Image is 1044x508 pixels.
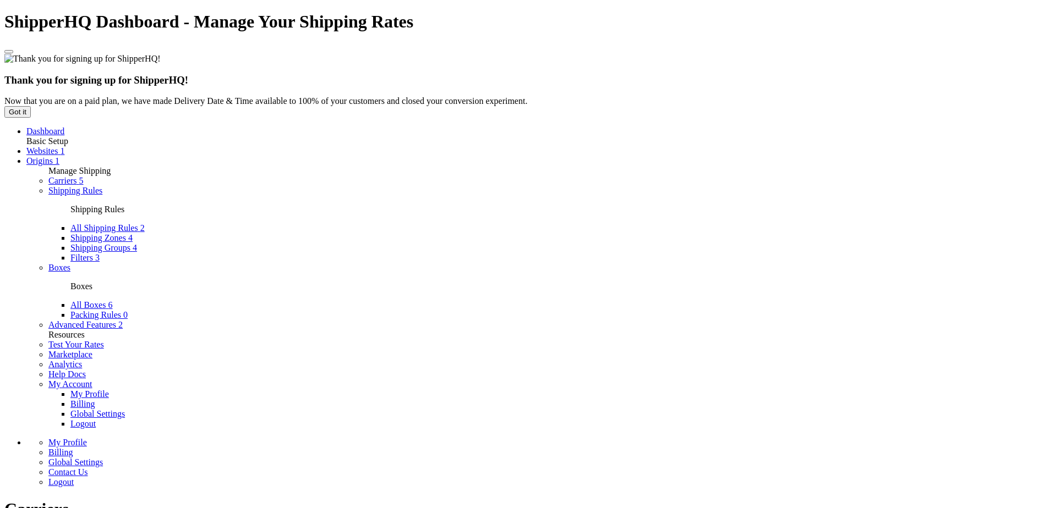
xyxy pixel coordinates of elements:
a: Shipping Rules [48,186,102,195]
span: Carriers [48,176,77,185]
a: Shipping Groups 4 [70,243,137,252]
a: Dashboard [26,126,64,136]
span: 2 [118,320,123,329]
a: Analytics [48,360,82,369]
a: Contact Us [48,467,88,477]
a: Help Docs [48,369,86,379]
a: My Profile [70,389,109,399]
span: 4 [133,243,137,252]
span: 1 [60,146,64,156]
span: 5 [79,176,84,185]
a: Advanced Features 2 [48,320,123,329]
li: My Account [48,379,1040,429]
div: Basic Setup [26,136,1040,146]
li: Shipping Zones [70,233,1040,243]
div: Manage Shipping [48,166,1040,176]
span: 2 [140,223,145,233]
li: Analytics [48,360,1040,369]
p: Shipping Rules [70,205,1040,214]
a: Billing [70,399,95,408]
a: All Shipping Rules 2 [70,223,145,233]
li: All Boxes [70,300,1040,310]
li: Packing Rules [70,310,1040,320]
p: Boxes [70,281,1040,291]
li: Help Docs [48,369,1040,379]
a: Websites 1 [26,146,64,156]
li: Websites [26,146,1040,156]
span: Origins [26,156,53,165]
span: Advanced Features [48,320,116,329]
a: Billing [48,448,73,457]
li: All Shipping Rules [70,223,1040,233]
a: Marketplace [48,350,92,359]
span: 3 [95,253,100,262]
li: Contact Us [48,467,1040,477]
a: Test Your Rates [48,340,104,349]
span: Packing Rules [70,310,121,319]
li: Advanced Features [48,320,1040,330]
h1: ShipperHQ Dashboard - Manage Your Shipping Rates [4,12,1040,32]
li: Test Your Rates [48,340,1040,350]
a: Filters 3 [70,253,100,262]
img: Thank you for signing up for ShipperHQ! [4,54,161,64]
li: My Profile [48,438,1040,448]
span: All Shipping Rules [70,223,138,233]
a: Global Settings [48,457,103,467]
li: Logout [48,477,1040,487]
li: Boxes [48,263,1040,320]
span: All Boxes [70,300,106,310]
a: Shipping Zones 4 [70,233,133,242]
li: Global Settings [48,457,1040,467]
span: 6 [108,300,112,310]
li: Billing [48,448,1040,457]
li: Marketplace [48,350,1040,360]
a: Logout [70,419,96,428]
li: Shipping Groups [70,243,1040,253]
span: 4 [128,233,133,242]
span: Shipping Zones [70,233,126,242]
li: Origins [26,156,1040,166]
button: Got it [4,106,31,118]
li: Shipping Rules [48,186,1040,263]
li: My Profile [70,389,1040,399]
span: 1 [55,156,59,165]
a: Global Settings [70,409,125,418]
a: My Account [48,379,92,389]
li: Filters [70,253,1040,263]
div: Resources [48,330,1040,340]
li: Carriers [48,176,1040,186]
h3: Thank you for signing up for ShipperHQ! [4,74,1040,86]
li: Global Settings [70,409,1040,419]
a: Origins 1 [26,156,59,165]
a: Packing Rules 0 [70,310,128,319]
div: Now that you are on a paid plan, we have made Delivery Date & Time available to 100% of your cust... [4,96,1040,106]
a: My Profile [48,438,87,447]
span: Websites [26,146,58,156]
span: Shipping Groups [70,243,130,252]
span: 0 [123,310,128,319]
li: Billing [70,399,1040,409]
a: All Boxes 6 [70,300,112,310]
li: Dashboard [26,126,1040,136]
a: Logout [48,477,74,487]
a: Carriers 5 [48,176,84,185]
a: Boxes [48,263,70,272]
span: Filters [70,253,93,262]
